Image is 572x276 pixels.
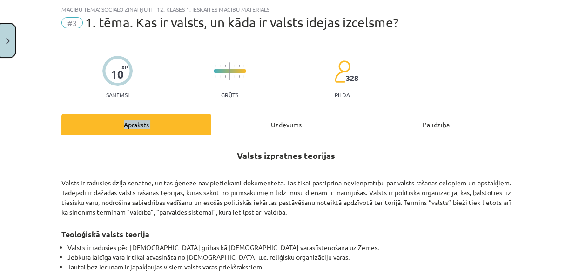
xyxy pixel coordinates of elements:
[221,92,238,98] p: Grūts
[61,17,83,28] span: #3
[346,74,358,82] span: 328
[61,174,511,217] p: Valsts ir radusies dziļā senatnē, un tās ģenēze nav pietiekami dokumentēta. Tas tikai pastiprina ...
[234,75,235,78] img: icon-short-line-57e1e144782c952c97e751825c79c345078a6d821885a25fce030b3d8c18986b.svg
[67,262,511,272] li: Tautai bez ierunām ir jāpakļaujas visiem valsts varas priekšrakstiem.
[220,65,221,67] img: icon-short-line-57e1e144782c952c97e751825c79c345078a6d821885a25fce030b3d8c18986b.svg
[220,75,221,78] img: icon-short-line-57e1e144782c952c97e751825c79c345078a6d821885a25fce030b3d8c18986b.svg
[239,65,240,67] img: icon-short-line-57e1e144782c952c97e751825c79c345078a6d821885a25fce030b3d8c18986b.svg
[234,65,235,67] img: icon-short-line-57e1e144782c952c97e751825c79c345078a6d821885a25fce030b3d8c18986b.svg
[111,68,124,81] div: 10
[335,92,350,98] p: pilda
[334,60,350,83] img: students-c634bb4e5e11cddfef0936a35e636f08e4e9abd3cc4e673bd6f9a4125e45ecb1.svg
[61,6,511,13] div: Mācību tēma: Sociālo zinātņu ii - 12. klases 1. ieskaites mācību materiāls
[243,75,244,78] img: icon-short-line-57e1e144782c952c97e751825c79c345078a6d821885a25fce030b3d8c18986b.svg
[67,243,511,252] li: Valsts ir radusies pēc [DEMOGRAPHIC_DATA] gribas kā [DEMOGRAPHIC_DATA] varas īstenošana uz Zemes.
[229,62,230,80] img: icon-long-line-d9ea69661e0d244f92f715978eff75569469978d946b2353a9bb055b3ed8787d.svg
[225,65,226,67] img: icon-short-line-57e1e144782c952c97e751825c79c345078a6d821885a25fce030b3d8c18986b.svg
[361,114,511,135] div: Palīdzība
[211,114,361,135] div: Uzdevums
[243,65,244,67] img: icon-short-line-57e1e144782c952c97e751825c79c345078a6d821885a25fce030b3d8c18986b.svg
[61,114,211,135] div: Apraksts
[67,252,511,262] li: Jebkura laicīga vara ir tikai atvasināta no [DEMOGRAPHIC_DATA] u.c. reliģisku organizāciju varas.
[6,38,10,44] img: icon-close-lesson-0947bae3869378f0d4975bcd49f059093ad1ed9edebbc8119c70593378902aed.svg
[237,150,335,161] strong: Valsts izpratnes teorijas
[85,15,398,30] span: 1. tēma. Kas ir valsts, un kāda ir valsts idejas izcelsme?
[121,65,128,70] span: XP
[239,75,240,78] img: icon-short-line-57e1e144782c952c97e751825c79c345078a6d821885a25fce030b3d8c18986b.svg
[225,75,226,78] img: icon-short-line-57e1e144782c952c97e751825c79c345078a6d821885a25fce030b3d8c18986b.svg
[61,229,149,239] strong: Teoloģiskā valsts teorija
[102,92,133,98] p: Saņemsi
